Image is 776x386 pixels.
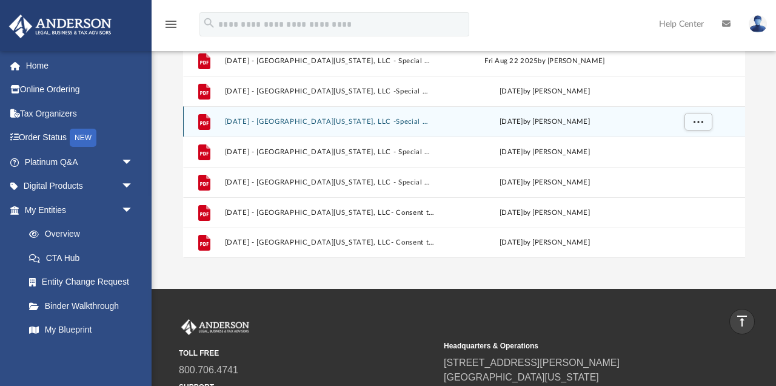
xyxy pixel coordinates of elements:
[224,118,434,126] button: [DATE] - [GEOGRAPHIC_DATA][US_STATE], LLC -Special Members Meeting.pdf
[444,357,620,368] a: [STREET_ADDRESS][PERSON_NAME]
[17,246,152,270] a: CTA Hub
[8,150,152,174] a: Platinum Q&Aarrow_drop_down
[8,53,152,78] a: Home
[8,174,152,198] a: Digital Productsarrow_drop_down
[8,101,152,126] a: Tax Organizers
[440,86,649,96] div: [DATE] by [PERSON_NAME]
[17,294,152,318] a: Binder Walkthrough
[224,209,434,217] button: [DATE] - [GEOGRAPHIC_DATA][US_STATE], LLC- Consent to Action - DocuSigned.pdf
[440,177,649,188] div: [DATE] by [PERSON_NAME]
[5,15,115,38] img: Anderson Advisors Platinum Portal
[179,348,435,359] small: TOLL FREE
[183,7,745,258] div: grid
[70,129,96,147] div: NEW
[440,116,649,127] div: [DATE] by [PERSON_NAME]
[749,15,767,33] img: User Pic
[224,87,434,95] button: [DATE] - [GEOGRAPHIC_DATA][US_STATE], LLC -Special Members Meeting - DocuSigned.pdf
[735,314,749,328] i: vertical_align_top
[224,57,434,65] button: [DATE] - [GEOGRAPHIC_DATA][US_STATE], LLC - Special Members Meeting.pdf
[17,342,152,366] a: Tax Due Dates
[8,198,152,222] a: My Entitiesarrow_drop_down
[224,148,434,156] button: [DATE] - [GEOGRAPHIC_DATA][US_STATE], LLC - Special Members Meeting - DocuSigned.pdf
[224,178,434,186] button: [DATE] - [GEOGRAPHIC_DATA][US_STATE], LLC - Special Members Meeting.pdf
[164,17,178,32] i: menu
[164,23,178,32] a: menu
[440,55,649,66] div: Fri Aug 22 2025 by [PERSON_NAME]
[444,340,700,351] small: Headquarters & Operations
[121,174,145,199] span: arrow_drop_down
[444,372,599,382] a: [GEOGRAPHIC_DATA][US_STATE]
[440,146,649,157] div: [DATE] by [PERSON_NAME]
[17,270,152,294] a: Entity Change Request
[179,319,252,335] img: Anderson Advisors Platinum Portal
[121,198,145,223] span: arrow_drop_down
[224,239,434,246] button: [DATE] - [GEOGRAPHIC_DATA][US_STATE], LLC- Consent to Action.pdf
[8,126,152,151] a: Order StatusNEW
[202,16,216,30] i: search
[729,309,755,334] a: vertical_align_top
[17,222,152,246] a: Overview
[179,365,238,375] a: 800.706.4741
[684,112,712,130] button: More options
[121,150,145,175] span: arrow_drop_down
[17,318,145,342] a: My Blueprint
[440,237,649,248] div: [DATE] by [PERSON_NAME]
[440,207,649,218] div: [DATE] by [PERSON_NAME]
[8,78,152,102] a: Online Ordering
